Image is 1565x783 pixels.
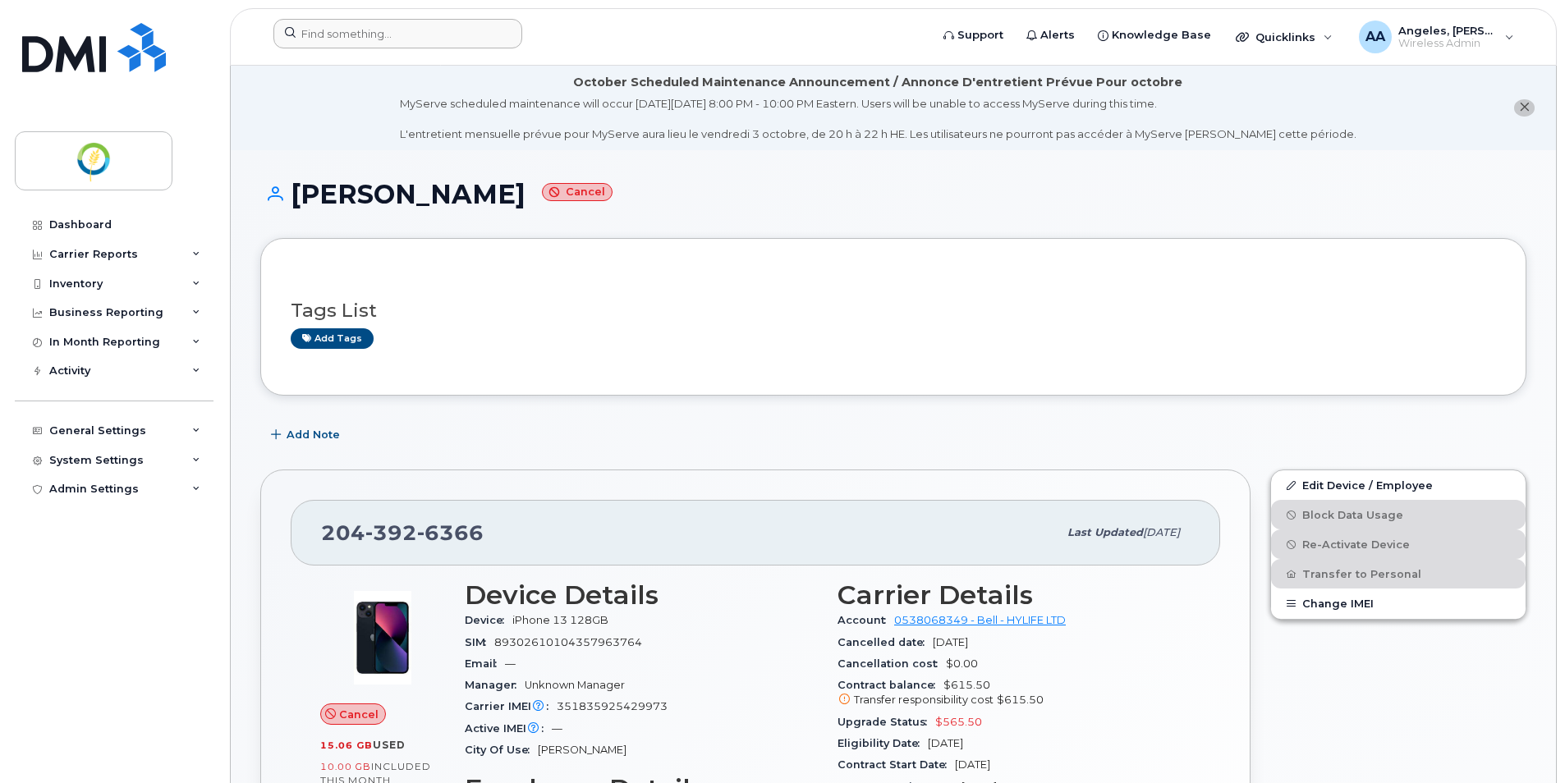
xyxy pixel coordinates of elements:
span: Re-Activate Device [1302,538,1410,551]
a: Add tags [291,328,374,349]
h3: Carrier Details [838,580,1191,610]
h3: Tags List [291,300,1496,321]
span: [DATE] [928,737,963,749]
div: October Scheduled Maintenance Announcement / Annonce D'entretient Prévue Pour octobre [573,74,1182,91]
span: 89302610104357963764 [494,636,642,648]
button: Transfer to Personal [1271,559,1526,588]
span: used [373,739,406,751]
button: Block Data Usage [1271,500,1526,529]
span: Email [465,657,505,670]
span: Unknown Manager [525,679,625,691]
span: — [552,722,562,735]
span: $565.50 [935,716,982,728]
a: 0538068349 - Bell - HYLIFE LTD [894,614,1066,626]
span: [DATE] [933,636,968,648]
span: $615.50 [997,694,1044,706]
button: Change IMEI [1271,588,1526,618]
button: Re-Activate Device [1271,529,1526,559]
span: 10.00 GB [320,761,371,772]
h3: Device Details [465,580,818,610]
span: 351835925429973 [557,700,668,712]
span: Carrier IMEI [465,700,557,712]
img: image20231002-3703462-1ig824h.jpeg [333,588,432,687]
span: [DATE] [955,758,990,771]
span: Cancel [339,707,379,722]
a: Edit Device / Employee [1271,470,1526,500]
span: Account [838,614,894,626]
span: $0.00 [946,657,978,670]
span: [DATE] [1143,526,1180,538]
span: Upgrade Status [838,716,935,728]
span: Cancellation cost [838,657,946,670]
span: Manager [465,679,525,691]
span: Contract balance [838,679,943,691]
span: Transfer responsibility cost [854,694,994,706]
span: 204 [321,520,484,545]
span: Active IMEI [465,722,552,735]
span: iPhone 13 128GB [512,614,608,626]
div: MyServe scheduled maintenance will occur [DATE][DATE] 8:00 PM - 10:00 PM Eastern. Users will be u... [400,96,1356,142]
span: Device [465,614,512,626]
button: Add Note [260,420,354,450]
small: Cancel [542,183,613,202]
h1: [PERSON_NAME] [260,180,1526,208]
span: 392 [365,520,417,545]
span: City Of Use [465,744,538,756]
span: Add Note [287,427,340,442]
span: — [505,657,516,670]
span: $615.50 [838,679,1191,708]
span: SIM [465,636,494,648]
span: Cancelled date [838,636,933,648]
button: close notification [1514,99,1535,117]
span: Contract Start Date [838,758,955,771]
span: 6366 [417,520,484,545]
span: Eligibility Date [838,737,928,749]
span: Last updated [1067,526,1143,538]
span: [PERSON_NAME] [538,744,626,756]
span: 15.06 GB [320,739,373,751]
